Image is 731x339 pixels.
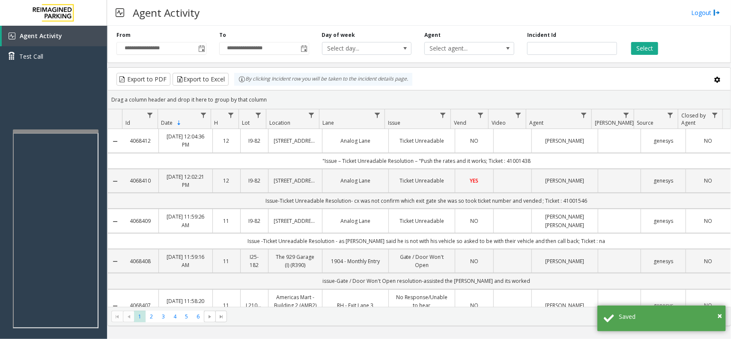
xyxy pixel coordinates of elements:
[122,193,731,209] td: Issue-Ticket Unreadable Resolution- cx was not confirm which exit gate she was so took ticket num...
[108,303,122,309] a: Collapse Details
[108,258,122,265] a: Collapse Details
[470,258,478,265] span: NO
[322,42,394,54] span: Select day...
[460,137,488,145] a: NO
[595,119,634,126] span: [PERSON_NAME]
[578,109,590,121] a: Agent Filter Menu
[134,311,146,322] span: Page 1
[665,109,676,121] a: Source Filter Menu
[713,8,720,17] img: logout
[234,73,412,86] div: By clicking Incident row you will be taken to the incident details page.
[460,217,488,225] a: NO
[646,137,680,145] a: genesys
[470,302,478,309] span: NO
[646,177,680,185] a: genesys
[388,119,401,126] span: Issue
[704,137,712,144] span: NO
[299,42,309,54] span: Toggle popup
[253,109,264,121] a: Lot Filter Menu
[108,109,731,307] div: Data table
[394,137,450,145] a: Ticket Unreadable
[460,257,488,265] a: NO
[108,138,122,145] a: Collapse Details
[371,109,383,121] a: Lane Filter Menu
[218,137,235,145] a: 12
[225,109,236,121] a: H Filter Menu
[631,42,658,55] button: Select
[108,218,122,225] a: Collapse Details
[691,137,725,145] a: NO
[218,313,225,320] span: Go to the last page
[691,177,725,185] a: NO
[527,31,556,39] label: Incident Id
[709,109,721,121] a: Closed by Agent Filter Menu
[164,213,207,229] a: [DATE] 11:59:26 AM
[537,177,593,185] a: [PERSON_NAME]
[274,137,317,145] a: [STREET_ADDRESS]
[108,92,731,107] div: Drag a column header and drop it here to group by that column
[108,178,122,185] a: Collapse Details
[219,31,226,39] label: To
[537,213,593,229] a: [PERSON_NAME] [PERSON_NAME]
[128,257,153,265] a: 4068408
[322,119,334,126] span: Lane
[328,217,383,225] a: Analog Lane
[215,311,227,323] span: Go to the last page
[470,217,478,225] span: NO
[116,73,170,86] button: Export to PDF
[470,177,479,184] span: YES
[173,73,229,86] button: Export to Excel
[218,177,235,185] a: 12
[181,311,192,322] span: Page 5
[513,109,524,121] a: Video Filter Menu
[122,153,731,169] td: "Issue – Ticket Unreadable Resolution – "Push the rates and it works; Ticket : 41001438
[206,313,213,320] span: Go to the next page
[239,76,245,83] img: infoIcon.svg
[20,32,62,40] span: Agent Activity
[164,253,207,269] a: [DATE] 11:59:16 AM
[246,177,263,185] a: I9-82
[122,273,731,289] td: issue-Gate / Door Won't Open resolution-assisted the [PERSON_NAME] and its worked
[322,31,355,39] label: Day of week
[218,257,235,265] a: 11
[116,2,124,23] img: pageIcon
[537,137,593,145] a: [PERSON_NAME]
[246,137,263,145] a: I9-82
[691,301,725,309] a: NO
[328,137,383,145] a: Analog Lane
[128,137,153,145] a: 4068412
[306,109,317,121] a: Location Filter Menu
[437,109,449,121] a: Issue Filter Menu
[164,173,207,189] a: [DATE] 12:02:21 PM
[164,132,207,149] a: [DATE] 12:04:36 PM
[681,112,706,126] span: Closed by Agent
[128,301,153,309] a: 4068407
[394,293,450,318] a: No Response/Unable to hear [PERSON_NAME]
[691,8,720,17] a: Logout
[470,137,478,144] span: NO
[460,177,488,185] a: YES
[125,119,130,126] span: Id
[460,301,488,309] a: NO
[394,177,450,185] a: Ticket Unreadable
[619,312,719,321] div: Saved
[328,177,383,185] a: Analog Lane
[215,119,218,126] span: H
[9,33,15,39] img: 'icon'
[246,217,263,225] a: I9-82
[394,253,450,269] a: Gate / Door Won't Open
[2,26,107,46] a: Agent Activity
[646,257,680,265] a: genesys
[328,301,383,309] a: RH - Exit Lane 3
[218,217,235,225] a: 11
[646,217,680,225] a: genesys
[246,253,263,269] a: I25-182
[274,217,317,225] a: [STREET_ADDRESS]
[646,301,680,309] a: genesys
[274,177,317,185] a: [STREET_ADDRESS]
[164,297,207,313] a: [DATE] 11:58:20 AM
[424,31,441,39] label: Agent
[537,301,593,309] a: [PERSON_NAME]
[146,311,157,322] span: Page 2
[274,293,317,318] a: Americas Mart - Building 2 (AMB2) (L)(PJ)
